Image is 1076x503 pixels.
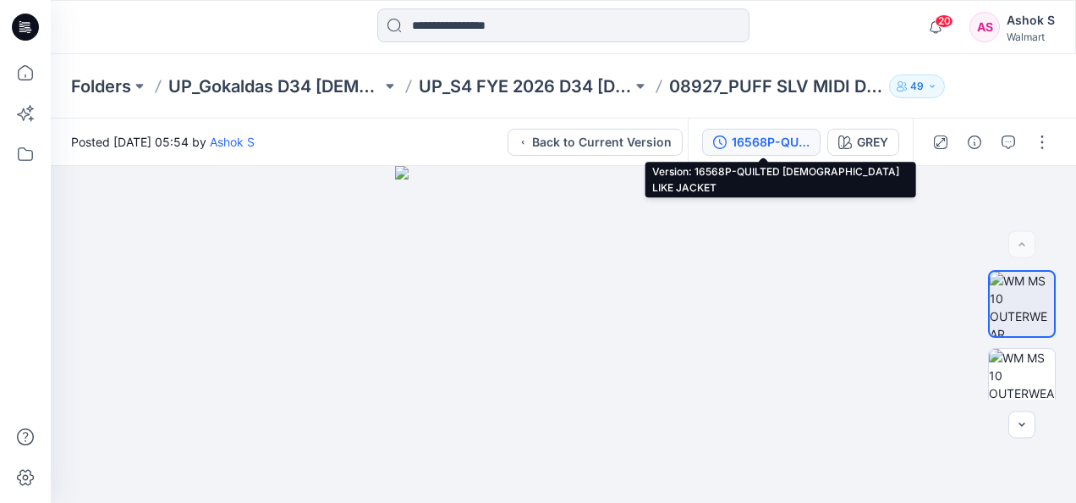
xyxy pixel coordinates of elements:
span: 20 [935,14,953,28]
img: WM MS 10 OUTERWEAR Front wo Avatar [989,349,1055,415]
a: Ashok S [210,135,255,149]
div: 16568P-QUILTED LADY LIKE JACKET [732,133,810,152]
span: Posted [DATE] 05:54 by [71,133,255,151]
a: UP_Gokaldas D34 [DEMOGRAPHIC_DATA] Dresses [168,75,382,98]
div: AS [969,12,1000,42]
div: Ashok S [1007,10,1055,30]
button: 49 [889,75,945,98]
img: WM MS 10 OUTERWEAR Colorway wo Avatar [990,272,1054,336]
img: eyJhbGciOiJIUzI1NiIsImtpZCI6IjAiLCJzbHQiOiJzZXMiLCJ0eXAiOiJKV1QifQ.eyJkYXRhIjp7InR5cGUiOiJzdG9yYW... [395,166,732,503]
button: GREY [827,129,899,156]
div: Walmart [1007,30,1055,43]
a: Folders [71,75,131,98]
a: UP_S4 FYE 2026 D34 [DEMOGRAPHIC_DATA] Dresses [419,75,632,98]
button: 16568P-QUILTED [DEMOGRAPHIC_DATA] LIKE JACKET [702,129,821,156]
button: Details [961,129,988,156]
p: 49 [910,77,924,96]
button: Back to Current Version [508,129,683,156]
p: 08927_PUFF SLV MIDI DRESS [669,75,882,98]
div: GREY [857,133,888,152]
